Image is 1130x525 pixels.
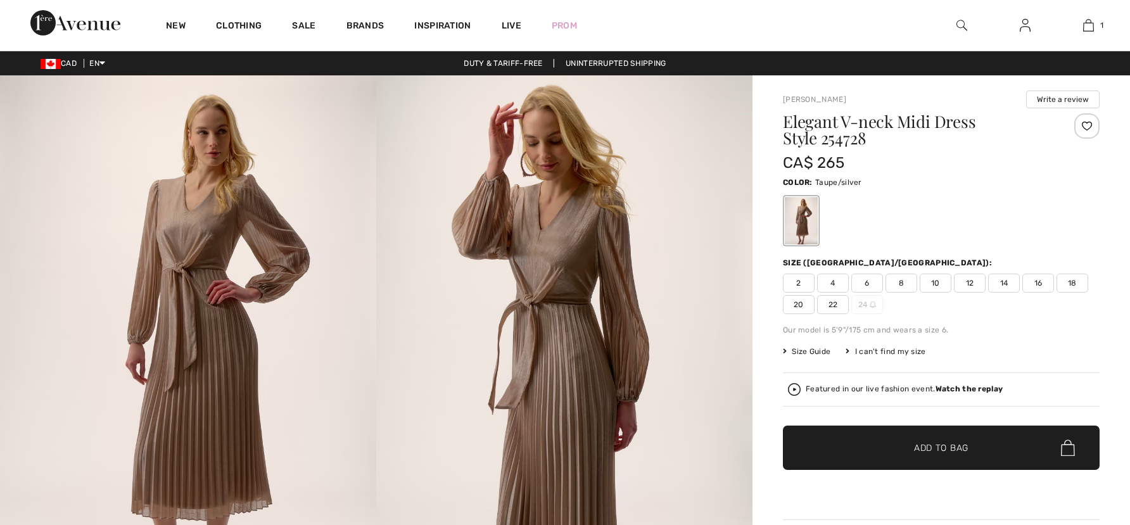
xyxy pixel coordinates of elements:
h1: Elegant V-neck Midi Dress Style 254728 [783,113,1047,146]
a: Brands [346,20,384,34]
img: My Bag [1083,18,1094,33]
img: search the website [956,18,967,33]
img: Watch the replay [788,383,801,396]
span: 2 [783,274,815,293]
span: 1 [1100,20,1103,31]
span: Size Guide [783,346,830,357]
span: 16 [1022,274,1054,293]
span: 10 [920,274,951,293]
span: 20 [783,295,815,314]
div: Size ([GEOGRAPHIC_DATA]/[GEOGRAPHIC_DATA]): [783,257,994,269]
span: 8 [886,274,917,293]
a: 1 [1057,18,1119,33]
span: Add to Bag [914,441,968,455]
span: 22 [817,295,849,314]
span: Taupe/silver [815,178,862,187]
span: 6 [851,274,883,293]
span: Color: [783,178,813,187]
img: Canadian Dollar [41,59,61,69]
button: Write a review [1026,91,1100,108]
img: 1ère Avenue [30,10,120,35]
a: Sale [292,20,315,34]
img: ring-m.svg [870,301,876,308]
a: Prom [552,19,577,32]
span: 18 [1057,274,1088,293]
button: Add to Bag [783,426,1100,470]
div: I can't find my size [846,346,925,357]
a: Live [502,19,521,32]
span: 12 [954,274,986,293]
span: 4 [817,274,849,293]
strong: Watch the replay [936,384,1003,393]
img: My Info [1020,18,1031,33]
span: Inspiration [414,20,471,34]
a: [PERSON_NAME] [783,95,846,104]
span: 14 [988,274,1020,293]
div: Featured in our live fashion event. [806,385,1003,393]
div: Our model is 5'9"/175 cm and wears a size 6. [783,324,1100,336]
span: CA$ 265 [783,154,844,172]
span: EN [89,59,105,68]
a: Clothing [216,20,262,34]
span: 24 [851,295,883,314]
a: New [166,20,186,34]
span: CAD [41,59,82,68]
a: Sign In [1010,18,1041,34]
div: Taupe/silver [785,197,818,244]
